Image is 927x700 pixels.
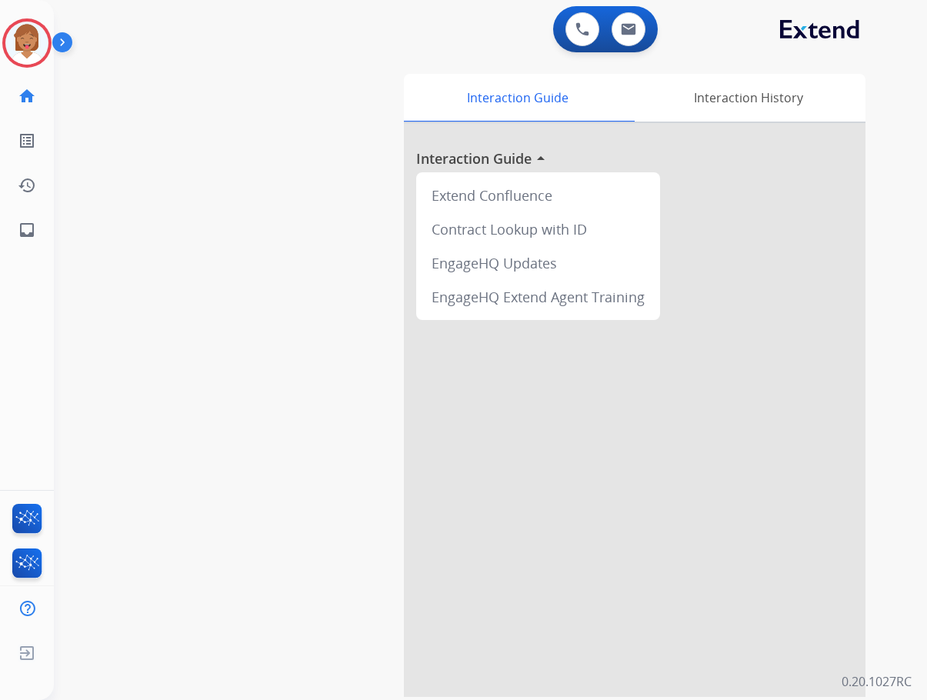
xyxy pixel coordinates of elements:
[422,178,654,212] div: Extend Confluence
[842,672,912,691] p: 0.20.1027RC
[631,74,865,122] div: Interaction History
[18,176,36,195] mat-icon: history
[5,22,48,65] img: avatar
[422,246,654,280] div: EngageHQ Updates
[18,87,36,105] mat-icon: home
[18,221,36,239] mat-icon: inbox
[422,280,654,314] div: EngageHQ Extend Agent Training
[422,212,654,246] div: Contract Lookup with ID
[18,132,36,150] mat-icon: list_alt
[404,74,631,122] div: Interaction Guide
